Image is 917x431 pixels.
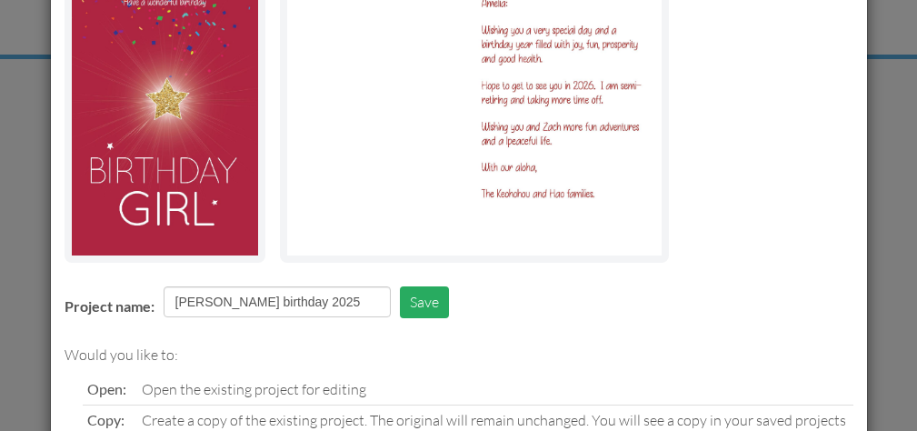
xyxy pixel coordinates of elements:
[164,286,391,317] input: Enter project name
[65,296,154,317] label: Project name:
[137,375,853,405] td: Open the existing project for editing
[87,380,126,397] span: Open:
[87,411,125,428] span: Copy:
[400,286,449,318] button: Save
[65,345,853,366] div: Would you like to:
